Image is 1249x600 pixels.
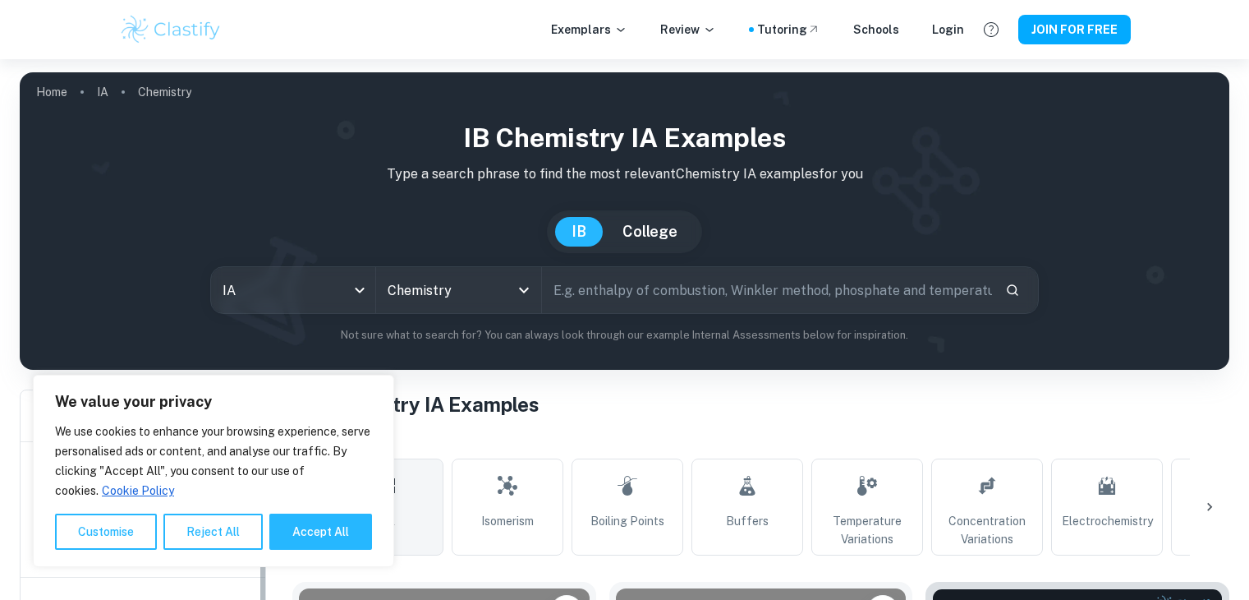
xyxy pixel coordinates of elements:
span: Isomerism [481,512,534,530]
input: E.g. enthalpy of combustion, Winkler method, phosphate and temperature... [542,267,992,313]
span: Buffers [726,512,769,530]
a: Schools [853,21,899,39]
button: JOIN FOR FREE [1018,15,1131,44]
span: Concentration Variations [939,512,1035,548]
a: Home [36,81,67,104]
button: Help and Feedback [977,16,1005,44]
p: Type a search phrase to find the most relevant Chemistry IA examples for you [33,164,1216,184]
button: Open [512,279,535,302]
button: Customise [55,514,157,550]
div: We value your privacy [33,375,394,567]
h1: IB Chemistry IA examples [33,118,1216,158]
p: Not sure what to search for? You can always look through our example Internal Assessments below f... [33,327,1216,344]
p: Chemistry [138,83,191,101]
span: Temperature Variations [819,512,916,548]
h1: All Chemistry IA Examples [292,390,1229,419]
a: IA [97,81,108,104]
a: Login [932,21,964,39]
img: Clastify logo [119,13,223,46]
span: Boiling Points [590,512,664,530]
a: Tutoring [757,21,820,39]
p: Exemplars [551,21,627,39]
p: We use cookies to enhance your browsing experience, serve personalised ads or content, and analys... [55,422,372,501]
button: Accept All [269,514,372,550]
button: Search [999,276,1026,304]
button: Reject All [163,514,263,550]
div: IA [211,267,375,313]
p: We value your privacy [55,392,372,412]
button: College [606,217,694,247]
a: Cookie Policy [101,483,175,498]
p: Review [660,21,716,39]
h6: Topic [292,432,1229,452]
button: IB [555,217,603,247]
img: profile cover [20,72,1229,370]
span: Electrochemistry [1062,512,1153,530]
